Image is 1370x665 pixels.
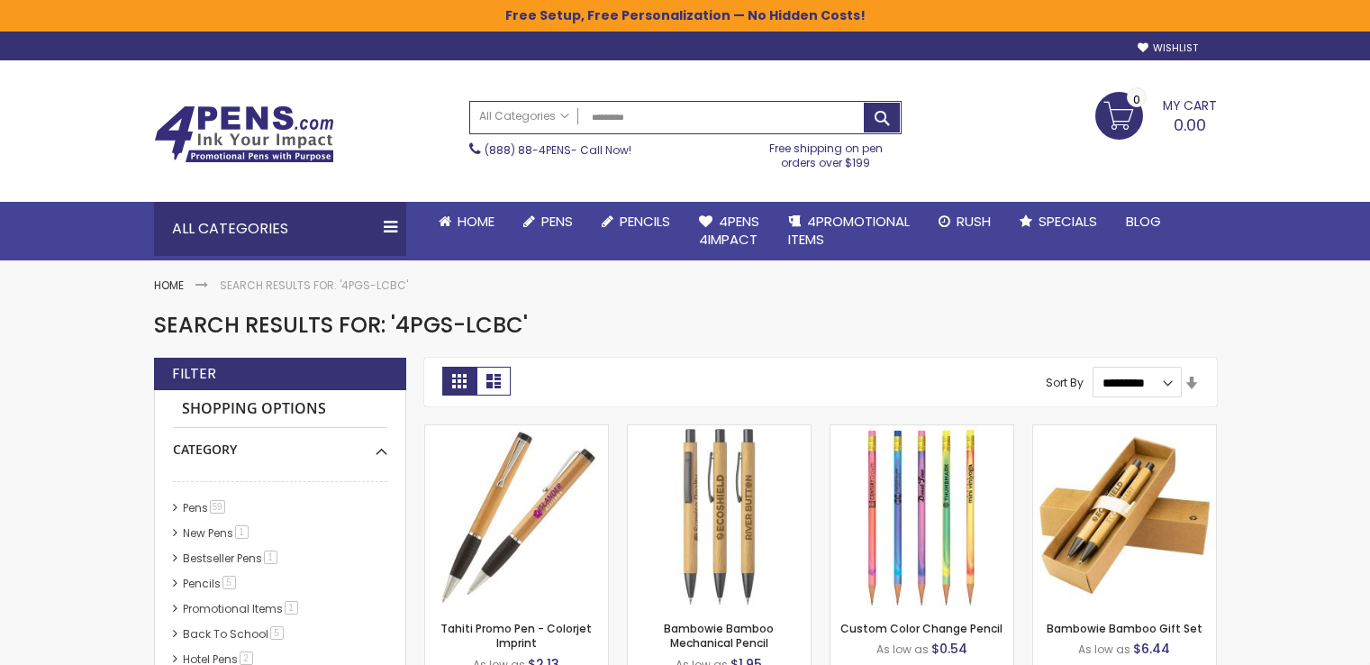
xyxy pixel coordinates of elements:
span: Pens [541,212,573,231]
img: Custom Color Change Pencil [830,425,1013,608]
a: All Categories [470,102,578,132]
a: 4Pens4impact [685,202,774,260]
strong: Shopping Options [173,390,387,429]
span: As low as [1078,642,1130,657]
span: 5 [222,576,236,589]
a: Pens59 [178,500,231,515]
span: Specials [1039,212,1097,231]
a: Tahiti Promo Pen - Colorjet Imprint [425,424,608,440]
a: 0.00 0 [1095,92,1217,137]
span: 1 [235,525,249,539]
a: Back To School5 [178,626,290,642]
div: All Categories [154,202,406,256]
span: 4PROMOTIONAL ITEMS [788,212,910,249]
a: Bambowie Bamboo Mechanical Pencil [628,424,811,440]
a: Bestseller Pens1 [178,551,284,566]
label: Sort By [1046,375,1084,390]
span: - Call Now! [485,142,631,158]
a: Home [154,278,184,293]
span: All Categories [479,109,569,123]
span: 0.00 [1174,114,1206,136]
a: Bambowie Bamboo Mechanical Pencil [664,621,774,651]
span: 4Pens 4impact [699,212,759,249]
span: 5 [270,626,284,640]
a: Custom Color Change Pencil [830,424,1013,440]
span: Home [458,212,494,231]
a: Bambowie Bamboo Gift Set [1047,621,1202,636]
a: Tahiti Promo Pen - Colorjet Imprint [440,621,592,651]
div: Category [173,428,387,459]
span: Blog [1126,212,1161,231]
a: Pencils [587,202,685,241]
span: As low as [876,642,929,657]
img: Bambowie Bamboo Mechanical Pencil [628,425,811,608]
span: 1 [285,601,298,615]
a: 4PROMOTIONALITEMS [774,202,924,260]
span: Pencils [620,212,670,231]
a: Pencils5 [178,576,242,591]
a: Specials [1005,202,1111,241]
a: Home [424,202,509,241]
span: $6.44 [1133,640,1170,658]
strong: Search results for: '4PGS-LCBC' [220,278,408,293]
a: (888) 88-4PENS [485,142,571,158]
img: 4Pens Custom Pens and Promotional Products [154,105,334,163]
img: Tahiti Promo Pen - Colorjet Imprint [425,425,608,608]
span: 1 [264,551,277,564]
div: Free shipping on pen orders over $199 [750,134,902,170]
span: $0.54 [931,640,967,658]
a: Promotional Items1 [178,601,304,616]
a: New Pens1 [178,525,255,541]
a: Rush [924,202,1005,241]
strong: Filter [172,364,216,384]
span: 0 [1133,91,1140,108]
span: 59 [210,500,225,514]
a: Pens [509,202,587,241]
a: Blog [1111,202,1175,241]
a: Custom Color Change Pencil [840,621,1003,636]
span: Rush [957,212,991,231]
a: Bambowie Bamboo Gift Set [1033,424,1216,440]
strong: Grid [442,367,476,396]
span: Search results for: '4PGS-LCBC' [154,310,528,340]
img: Bambowie Bamboo Gift Set [1033,425,1216,608]
span: 2 [240,651,253,665]
a: Wishlist [1138,41,1198,55]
